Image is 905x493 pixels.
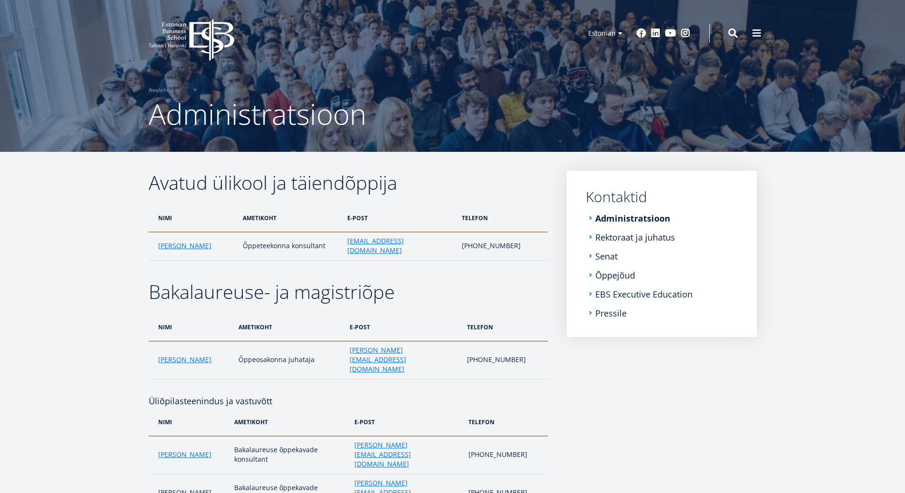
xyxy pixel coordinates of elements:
a: Kontaktid [586,190,738,204]
a: [PERSON_NAME] [158,355,211,364]
td: [PHONE_NUMBER] [464,436,547,474]
a: Pressile [595,308,627,318]
a: Facebook [637,28,646,38]
a: [PERSON_NAME] [158,241,211,251]
a: Senat [595,251,618,261]
th: ametikoht [229,408,350,436]
th: telefon [457,204,547,232]
th: e-post [350,408,464,436]
h2: Bakalaureuse- ja magistriõpe [149,280,548,304]
th: telefon [464,408,547,436]
a: Avaleht [149,85,169,95]
a: [PERSON_NAME][EMAIL_ADDRESS][DOMAIN_NAME] [354,440,459,469]
h2: Avatud ülikool ja täiendõppija [149,171,548,195]
h4: Üliõpilasteenindus ja vastuvõtt [149,380,548,408]
a: Instagram [681,28,690,38]
span: Administratsioon [149,94,366,133]
a: Õppejõud [595,270,635,280]
a: Rektoraat ja juhatus [595,233,675,242]
th: ametikoht [234,313,345,341]
a: [PERSON_NAME][EMAIL_ADDRESS][DOMAIN_NAME] [350,345,457,374]
td: [PHONE_NUMBER] [462,341,548,379]
a: EBS Executive Education [595,289,693,299]
td: Bakalaureuse õppekavade konsultant [229,436,350,474]
a: Youtube [665,28,676,38]
th: nimi [149,313,234,341]
th: e-post [345,313,462,341]
th: ametikoht [238,204,343,232]
th: nimi [149,408,229,436]
td: Õppeosakonna juhataja [234,341,345,379]
a: Administratsioon [595,214,670,223]
td: [PHONE_NUMBER] [457,232,547,260]
th: telefon [462,313,548,341]
td: Õppeteekonna konsultant [238,232,343,260]
a: [PERSON_NAME] [158,450,211,459]
a: Linkedin [651,28,660,38]
th: nimi [149,204,238,232]
th: e-post [343,204,457,232]
a: [EMAIL_ADDRESS][DOMAIN_NAME] [347,236,452,255]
